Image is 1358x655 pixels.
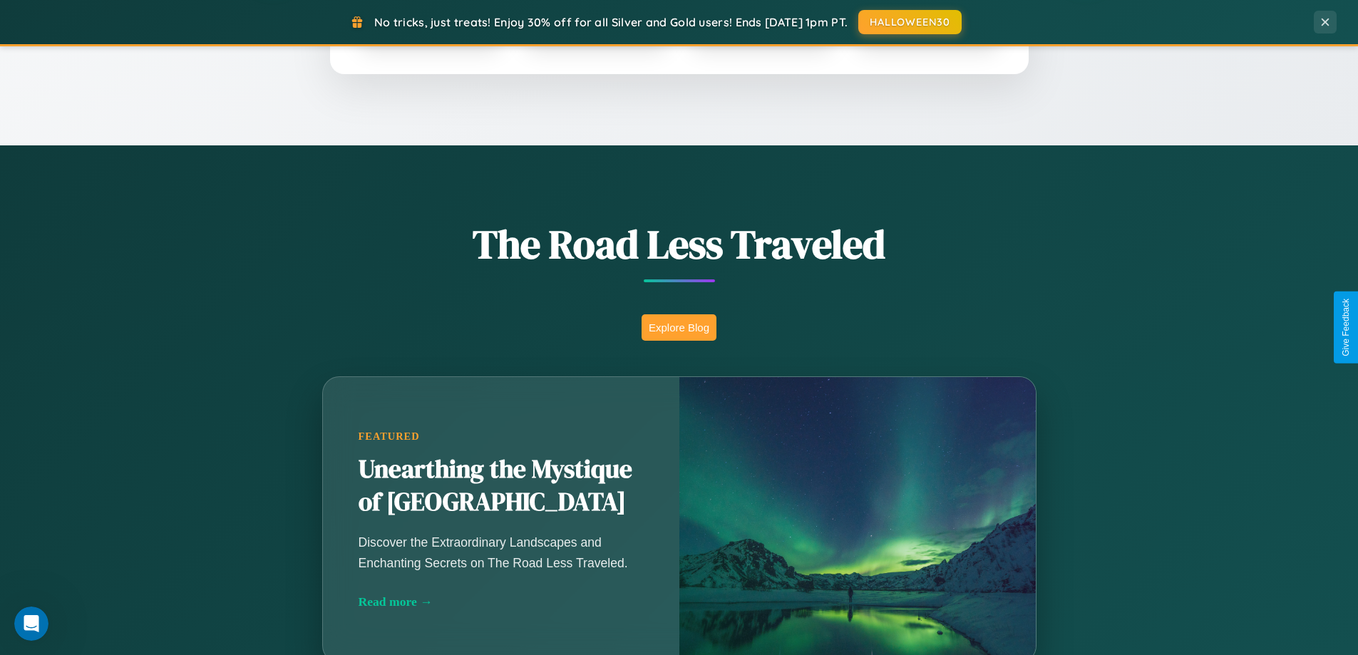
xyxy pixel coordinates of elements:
h2: Unearthing the Mystique of [GEOGRAPHIC_DATA] [359,453,644,519]
div: Read more → [359,594,644,609]
iframe: Intercom live chat [14,607,48,641]
div: Featured [359,430,644,443]
button: Explore Blog [642,314,716,341]
div: Give Feedback [1341,299,1351,356]
p: Discover the Extraordinary Landscapes and Enchanting Secrets on The Road Less Traveled. [359,532,644,572]
button: HALLOWEEN30 [858,10,962,34]
h1: The Road Less Traveled [252,217,1107,272]
span: No tricks, just treats! Enjoy 30% off for all Silver and Gold users! Ends [DATE] 1pm PT. [374,15,848,29]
